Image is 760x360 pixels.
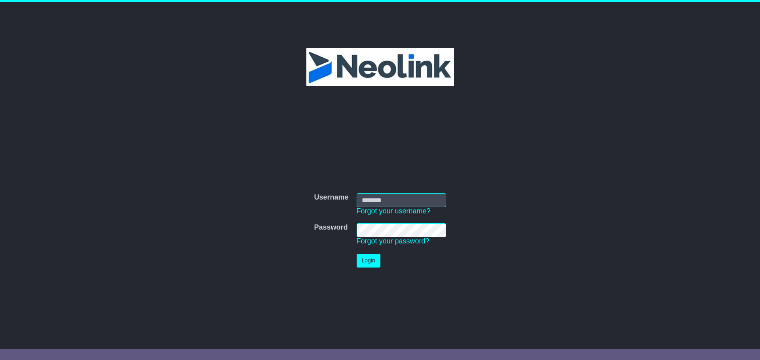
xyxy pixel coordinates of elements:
[357,207,431,215] a: Forgot your username?
[314,223,348,232] label: Password
[357,254,380,268] button: Login
[306,48,454,86] img: Neolink
[357,237,429,245] a: Forgot your password?
[314,193,348,202] label: Username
